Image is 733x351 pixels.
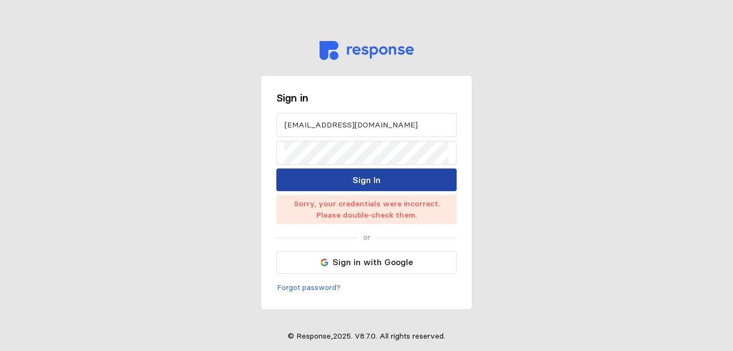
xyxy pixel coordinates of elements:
[276,91,457,105] h3: Sign in
[284,113,449,137] input: Email
[282,198,451,221] p: Sorry, your credentials were incorrect. Please double-check them.
[288,330,445,342] p: © Response, 2025 . V 8.7.0 . All rights reserved.
[276,168,457,191] button: Sign In
[276,281,341,294] button: Forgot password?
[276,251,457,274] button: Sign in with Google
[332,255,413,269] p: Sign in with Google
[352,173,381,187] p: Sign In
[320,41,414,60] img: svg%3e
[321,259,328,266] img: svg%3e
[277,282,341,294] p: Forgot password?
[363,232,370,244] p: or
